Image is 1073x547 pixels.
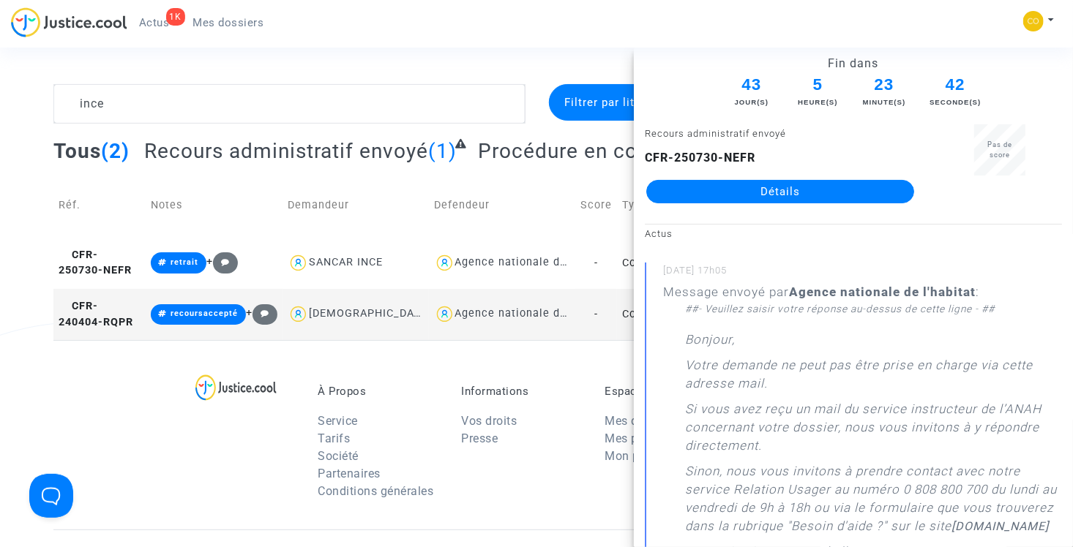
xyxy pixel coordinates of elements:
p: À Propos [318,385,439,398]
td: Demandeur [283,174,429,237]
a: Mes dossiers [182,12,276,34]
span: CFR-250730-NEFR [59,249,132,277]
td: Contestation du retrait de [PERSON_NAME] par l'ANAH (mandataire) [617,289,763,340]
div: Seconde(s) [929,97,982,107]
a: Détails [646,180,914,203]
img: icon-user.svg [434,252,455,273]
span: Filtrer par litige [564,96,651,109]
span: (2) [101,139,130,163]
span: 42 [929,72,982,97]
span: retrait [171,257,198,267]
a: Partenaires [318,467,381,480]
span: (1) [428,139,457,163]
a: Conditions générales [318,484,433,498]
p: Sinon, nous vous invitons à prendre contact avec notre service Relation Usager au numéro 0 808 80... [685,462,1062,543]
span: 5 [796,72,839,97]
span: recoursaccepté [171,309,238,318]
b: CFR-250730-NEFR [645,151,755,165]
span: CFR-240404-RQPR [59,300,133,328]
span: Recours administratif envoyé [144,139,428,163]
small: Actus [645,228,673,239]
span: Mes dossiers [193,16,264,29]
a: Presse [461,431,498,445]
a: Mon profil [605,449,662,463]
a: Tarifs [318,431,350,445]
div: [DEMOGRAPHIC_DATA] BASI INCE [309,307,490,320]
span: 23 [858,72,911,97]
a: Mes dossiers [605,414,677,428]
span: - [594,308,598,320]
td: Defendeur [429,174,575,237]
span: + [246,306,277,319]
p: Bonjour, [685,331,735,356]
a: [DOMAIN_NAME] [952,519,1049,533]
span: 43 [725,72,778,97]
div: Fin dans [716,55,991,72]
b: Agence nationale de l'habitat [789,284,976,299]
td: Contestation du retrait de [PERSON_NAME] par l'ANAH (mandataire) [617,237,763,288]
a: 1KActus [127,12,182,34]
a: Vos droits [461,414,517,428]
div: 1K [166,8,185,26]
small: [DATE] 17h05 [663,264,1062,283]
small: Recours administratif envoyé [645,128,786,139]
span: + [206,255,238,268]
p: Votre demande ne peut pas être prise en charge via cette adresse mail. [685,356,1062,400]
span: Actus [139,16,170,29]
img: logo-lg.svg [195,374,277,401]
a: Service [318,414,358,428]
div: Agence nationale de l'habitat [455,256,616,268]
td: Notes [146,174,283,237]
a: Mes procédures [605,431,692,445]
span: Tous [53,139,101,163]
img: icon-user.svg [288,252,309,273]
p: Si vous avez reçu un mail du service instructeur de l’ANAH concernant votre dossier, nous vous in... [685,400,1062,462]
div: Minute(s) [858,97,911,107]
td: Score [575,174,617,237]
img: icon-user.svg [434,303,455,325]
span: - [594,257,598,269]
span: Pas de score [987,140,1012,159]
div: ##- Veuillez saisir votre réponse au-dessus de cette ligne - ## [685,301,1062,316]
p: Espace Personnel [605,385,726,398]
p: Informations [461,385,583,398]
div: Heure(s) [796,97,839,107]
img: icon-user.svg [288,303,309,325]
span: Procédure en cours [478,139,668,163]
div: Jour(s) [725,97,778,107]
div: SANCAR INCE [309,256,383,268]
iframe: Help Scout Beacon - Open [29,474,73,518]
img: jc-logo.svg [11,7,127,37]
img: 5a13cfc393247f09c958b2f13390bacc [1023,11,1044,31]
a: Société [318,449,359,463]
div: Agence nationale de l'habitat [455,307,616,320]
td: Type de dossier [617,174,763,237]
td: Réf. [53,174,145,237]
